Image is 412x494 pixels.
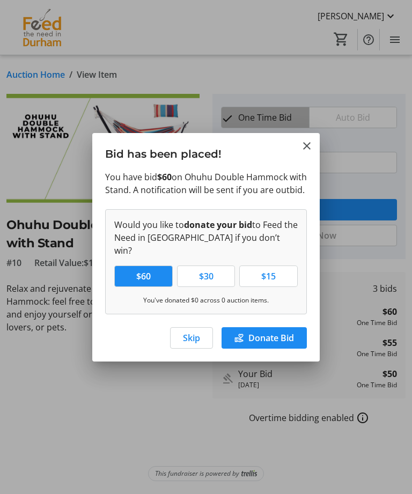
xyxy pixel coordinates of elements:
[130,270,157,283] span: $60
[114,218,298,257] p: Would you like to to Feed the Need in [GEOGRAPHIC_DATA] if you don’t win?
[300,139,313,152] button: Close
[157,171,172,183] strong: $60
[193,270,220,283] span: $30
[92,133,320,170] h3: Bid has been placed!
[105,171,307,196] p: You have bid on Ohuhu Double Hammock with Stand. A notification will be sent if you are outbid.
[170,327,213,349] button: Skip
[222,327,307,349] button: Donate Bid
[184,219,252,231] strong: donate your bid
[255,270,282,283] span: $15
[183,331,200,344] span: Skip
[248,331,294,344] span: Donate Bid
[114,296,298,305] p: You've donated $0 across 0 auction items.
